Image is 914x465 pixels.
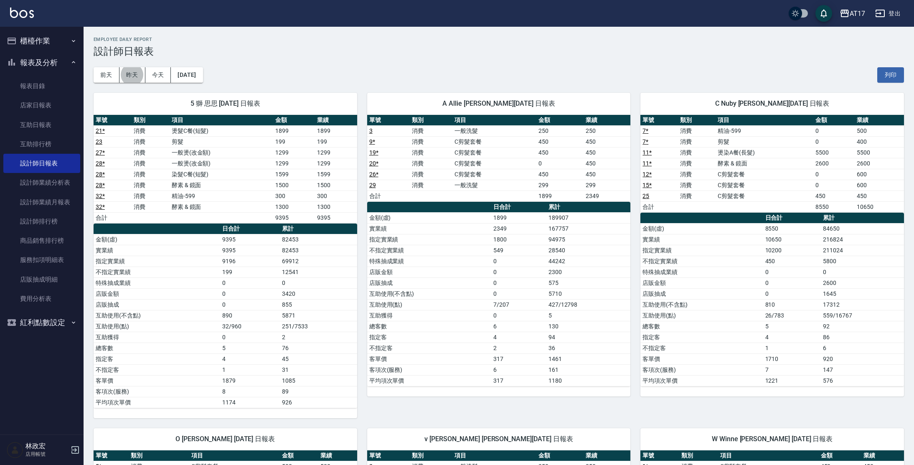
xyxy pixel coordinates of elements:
span: C Nuby [PERSON_NAME][DATE] 日報表 [650,99,894,108]
td: 消費 [678,191,716,201]
button: 列印 [877,67,904,83]
td: 店販金額 [367,267,492,277]
a: 設計師業績分析表 [3,173,80,192]
td: 1299 [273,147,315,158]
td: 一般燙(改金額) [170,158,273,169]
td: C剪髮套餐 [716,191,813,201]
td: 消費 [410,147,452,158]
td: 576 [821,375,904,386]
a: 店販抽成明細 [3,270,80,289]
th: 類別 [410,115,452,126]
td: 10650 [855,201,904,212]
td: 消費 [410,136,452,147]
td: 450 [536,136,584,147]
td: 5500 [813,147,855,158]
td: 指定實業績 [94,256,220,267]
th: 業績 [855,115,904,126]
td: 211024 [821,245,904,256]
td: 450 [763,256,821,267]
td: 855 [280,299,357,310]
td: 250 [584,125,631,136]
td: 燙髮C餐(短髮) [170,125,273,136]
td: 1085 [280,375,357,386]
td: 消費 [678,180,716,191]
td: 染髮C餐(短髮) [170,169,273,180]
td: 平均項次單價 [367,375,492,386]
td: 1461 [546,353,631,364]
td: 199 [220,267,280,277]
td: 5800 [821,256,904,267]
td: 1645 [821,288,904,299]
td: 1899 [536,191,584,201]
th: 類別 [132,115,170,126]
td: 不指定實業績 [367,245,492,256]
td: 0 [220,332,280,343]
a: 店家日報表 [3,96,80,115]
th: 項目 [716,115,813,126]
td: C剪髮套餐 [716,180,813,191]
span: A Allie [PERSON_NAME][DATE] 日報表 [377,99,621,108]
td: 店販金額 [94,288,220,299]
td: 450 [855,191,904,201]
td: 酵素 & 鏡面 [170,201,273,212]
td: 2 [491,343,546,353]
table: a dense table [94,224,357,408]
td: 26/783 [763,310,821,321]
button: 前天 [94,67,119,83]
td: 實業績 [367,223,492,234]
a: 設計師排行榜 [3,212,80,231]
td: 指定實業績 [367,234,492,245]
td: 1899 [315,125,357,136]
td: 7 [763,364,821,375]
td: 特殊抽成業績 [640,267,763,277]
span: O [PERSON_NAME] [DATE] 日報表 [104,435,347,443]
td: 互助使用(點) [94,321,220,332]
td: 299 [536,180,584,191]
td: 店販金額 [640,277,763,288]
td: 6 [491,321,546,332]
td: 2600 [855,158,904,169]
td: 199 [315,136,357,147]
td: 指定實業績 [640,245,763,256]
td: 1599 [273,169,315,180]
th: 類別 [678,115,716,126]
td: 94975 [546,234,631,245]
td: 消費 [410,180,452,191]
td: 客單價 [94,375,220,386]
td: 酵素 & 鏡面 [716,158,813,169]
img: Person [7,442,23,458]
td: 450 [584,136,631,147]
button: save [815,5,832,22]
td: 互助獲得 [367,310,492,321]
a: 報表目錄 [3,76,80,96]
td: 0 [813,180,855,191]
td: C剪髮套餐 [716,169,813,180]
td: 8550 [763,223,821,234]
td: 4 [491,332,546,343]
td: 10200 [763,245,821,256]
a: 29 [369,182,376,188]
td: 1710 [763,353,821,364]
td: 450 [536,147,584,158]
table: a dense table [640,115,904,213]
td: 189907 [546,212,631,223]
td: 2349 [584,191,631,201]
td: 0 [763,267,821,277]
td: 9196 [220,256,280,267]
td: 1 [220,364,280,375]
td: 92 [821,321,904,332]
th: 累計 [821,213,904,224]
td: 特殊抽成業績 [94,277,220,288]
td: 燙染A餐(長髮) [716,147,813,158]
td: 94 [546,332,631,343]
td: 客項次(服務) [640,364,763,375]
td: 合計 [367,191,410,201]
td: 251/7533 [280,321,357,332]
td: 指定客 [640,332,763,343]
td: 1174 [220,397,280,408]
td: 1299 [315,147,357,158]
td: 店販抽成 [94,299,220,310]
td: 36 [546,343,631,353]
p: 店用帳號 [25,450,68,458]
button: 報表及分析 [3,52,80,74]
